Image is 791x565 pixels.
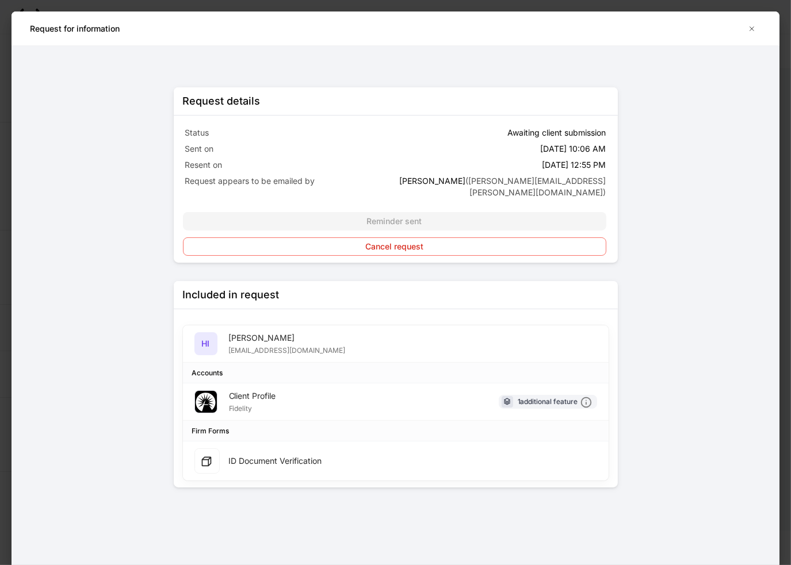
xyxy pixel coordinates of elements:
[229,455,322,467] div: ID Document Verification
[202,338,210,349] h5: HI
[367,216,422,227] div: Reminder sent
[185,159,393,171] p: Resent on
[185,127,393,139] p: Status
[229,402,276,413] div: Fidelity
[398,175,606,198] p: [PERSON_NAME]
[30,23,120,34] h5: Request for information
[192,425,230,436] div: Firm Forms
[229,390,276,402] div: Client Profile
[183,94,261,108] div: Request details
[183,237,606,256] button: Cancel request
[185,143,393,155] p: Sent on
[542,159,606,171] p: [DATE] 12:55 PM
[185,175,393,187] p: Request appears to be emailed by
[229,344,346,355] div: [EMAIL_ADDRESS][DOMAIN_NAME]
[183,212,606,230] button: Reminder sent
[518,396,592,408] div: 1 additional feature
[466,176,606,197] span: ( [PERSON_NAME][EMAIL_ADDRESS][PERSON_NAME][DOMAIN_NAME] )
[183,288,280,302] div: Included in request
[508,127,606,139] p: Awaiting client submission
[365,241,423,252] div: Cancel request
[541,143,606,155] p: [DATE] 10:06 AM
[229,332,346,344] div: [PERSON_NAME]
[192,367,223,378] div: Accounts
